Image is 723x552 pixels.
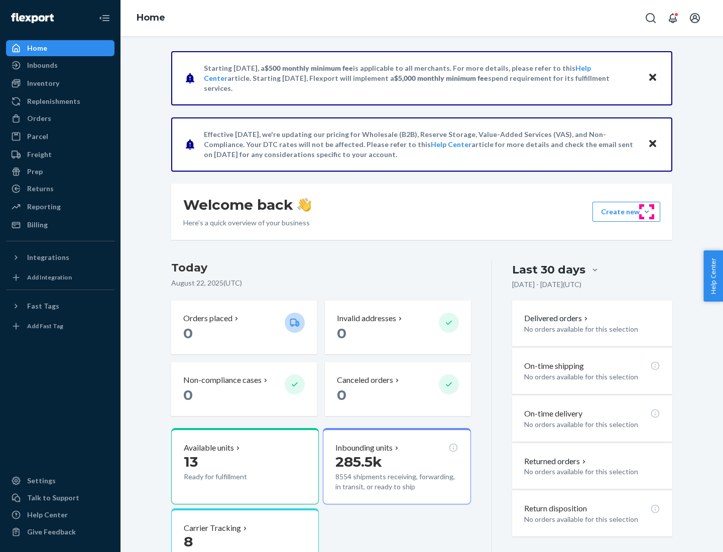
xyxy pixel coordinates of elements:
[27,167,43,177] div: Prep
[6,318,114,334] a: Add Fast Tag
[6,269,114,286] a: Add Integration
[6,75,114,91] a: Inventory
[6,110,114,126] a: Orders
[171,278,471,288] p: August 22, 2025 ( UTC )
[184,533,193,550] span: 8
[183,325,193,342] span: 0
[184,472,277,482] p: Ready for fulfillment
[6,524,114,540] button: Give Feedback
[524,514,660,524] p: No orders available for this selection
[6,490,114,506] a: Talk to Support
[337,313,396,324] p: Invalid addresses
[297,198,311,212] img: hand-wave emoji
[6,217,114,233] a: Billing
[27,60,58,70] div: Inbounds
[6,181,114,197] a: Returns
[204,63,638,93] p: Starting [DATE], a is applicable to all merchants. For more details, please refer to this article...
[323,428,470,504] button: Inbounding units285.5k8554 shipments receiving, forwarding, in transit, or ready to ship
[27,113,51,123] div: Orders
[183,218,311,228] p: Here’s a quick overview of your business
[183,386,193,403] span: 0
[27,202,61,212] div: Reporting
[524,503,587,514] p: Return disposition
[27,252,69,262] div: Integrations
[337,374,393,386] p: Canceled orders
[524,360,584,372] p: On-time shipping
[646,71,659,85] button: Close
[6,40,114,56] a: Home
[337,325,346,342] span: 0
[27,493,79,503] div: Talk to Support
[512,280,581,290] p: [DATE] - [DATE] ( UTC )
[335,472,458,492] p: 8554 shipments receiving, forwarding, in transit, or ready to ship
[6,147,114,163] a: Freight
[524,372,660,382] p: No orders available for this selection
[6,249,114,265] button: Integrations
[183,374,262,386] p: Non-compliance cases
[27,184,54,194] div: Returns
[6,507,114,523] a: Help Center
[27,96,80,106] div: Replenishments
[646,137,659,152] button: Close
[524,420,660,430] p: No orders available for this selection
[335,442,393,454] p: Inbounding units
[27,301,59,311] div: Fast Tags
[6,128,114,145] a: Parcel
[184,522,241,534] p: Carrier Tracking
[6,298,114,314] button: Fast Tags
[325,301,470,354] button: Invalid addresses 0
[27,510,68,520] div: Help Center
[337,386,346,403] span: 0
[171,362,317,416] button: Non-compliance cases 0
[431,140,471,149] a: Help Center
[11,13,54,23] img: Flexport logo
[184,442,234,454] p: Available units
[171,428,319,504] button: Available units13Ready for fulfillment
[94,8,114,28] button: Close Navigation
[524,324,660,334] p: No orders available for this selection
[6,93,114,109] a: Replenishments
[27,78,59,88] div: Inventory
[6,57,114,73] a: Inbounds
[335,453,382,470] span: 285.5k
[6,199,114,215] a: Reporting
[27,273,72,282] div: Add Integration
[183,313,232,324] p: Orders placed
[641,8,661,28] button: Open Search Box
[27,131,48,142] div: Parcel
[512,262,585,278] div: Last 30 days
[394,74,488,82] span: $5,000 monthly minimum fee
[703,250,723,302] button: Help Center
[171,301,317,354] button: Orders placed 0
[663,8,683,28] button: Open notifications
[184,453,198,470] span: 13
[592,202,660,222] button: Create new
[265,64,353,72] span: $500 monthly minimum fee
[27,150,52,160] div: Freight
[524,313,590,324] button: Delivered orders
[6,473,114,489] a: Settings
[27,527,76,537] div: Give Feedback
[27,43,47,53] div: Home
[27,220,48,230] div: Billing
[6,164,114,180] a: Prep
[129,4,173,33] ol: breadcrumbs
[524,456,588,467] button: Returned orders
[183,196,311,214] h1: Welcome back
[171,260,471,276] h3: Today
[204,129,638,160] p: Effective [DATE], we're updating our pricing for Wholesale (B2B), Reserve Storage, Value-Added Se...
[524,467,660,477] p: No orders available for this selection
[27,476,56,486] div: Settings
[137,12,165,23] a: Home
[325,362,470,416] button: Canceled orders 0
[524,408,582,420] p: On-time delivery
[685,8,705,28] button: Open account menu
[27,322,63,330] div: Add Fast Tag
